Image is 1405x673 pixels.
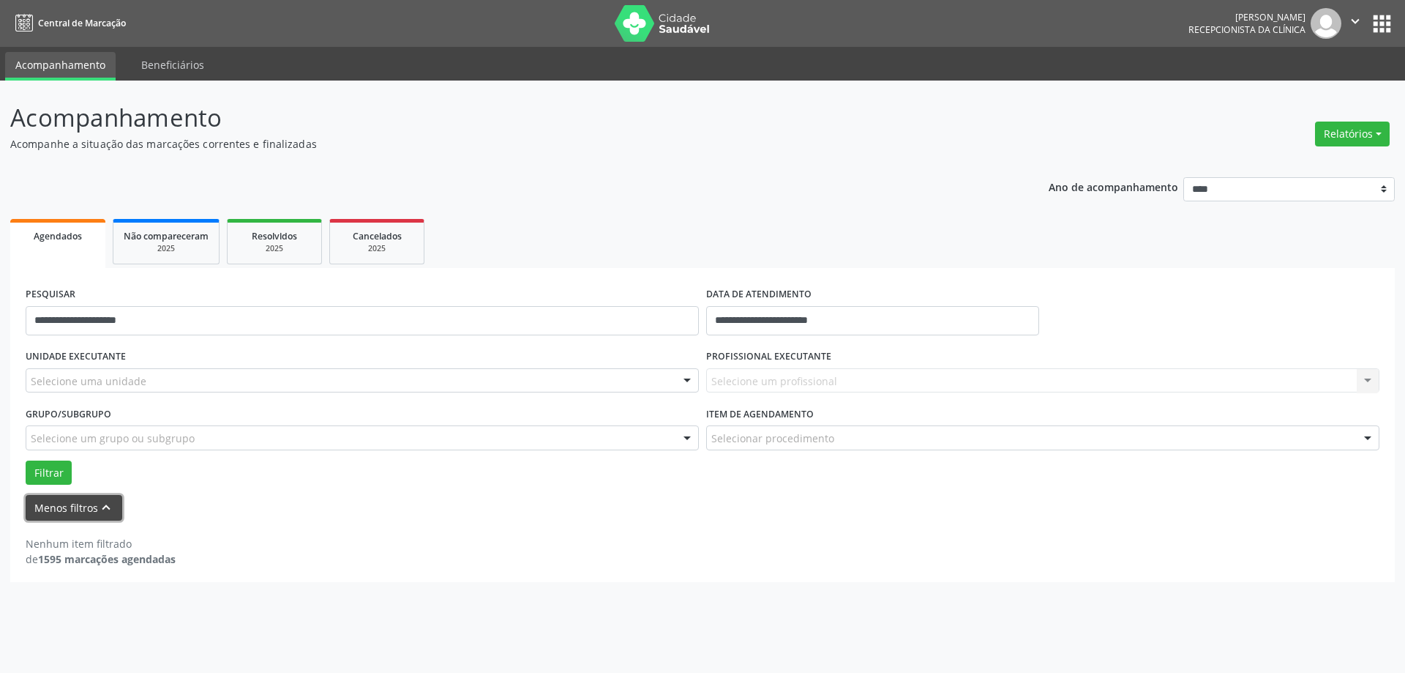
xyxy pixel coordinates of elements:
span: Central de Marcação [38,17,126,29]
img: img [1311,8,1341,39]
button: Filtrar [26,461,72,486]
span: Agendados [34,230,82,242]
button: Relatórios [1315,122,1390,146]
i:  [1347,13,1363,29]
a: Acompanhamento [5,52,116,81]
p: Acompanhamento [10,100,979,136]
div: [PERSON_NAME] [1188,11,1305,23]
button: apps [1369,11,1395,37]
strong: 1595 marcações agendadas [38,552,176,566]
i: keyboard_arrow_up [98,499,114,516]
div: 2025 [340,243,413,254]
span: Selecionar procedimento [711,431,834,446]
label: Item de agendamento [706,403,814,425]
a: Beneficiários [131,52,214,78]
label: DATA DE ATENDIMENTO [706,283,812,306]
label: PROFISSIONAL EXECUTANTE [706,346,831,368]
div: 2025 [124,243,209,254]
button:  [1341,8,1369,39]
label: PESQUISAR [26,283,75,306]
span: Não compareceram [124,230,209,242]
span: Selecione um grupo ou subgrupo [31,431,195,446]
span: Recepcionista da clínica [1188,23,1305,36]
div: Nenhum item filtrado [26,536,176,551]
div: de [26,551,176,567]
label: UNIDADE EXECUTANTE [26,346,126,368]
p: Acompanhe a situação das marcações correntes e finalizadas [10,136,979,152]
span: Resolvidos [252,230,297,242]
div: 2025 [238,243,311,254]
label: Grupo/Subgrupo [26,403,111,425]
a: Central de Marcação [10,11,126,35]
p: Ano de acompanhamento [1049,177,1178,196]
span: Selecione uma unidade [31,373,146,389]
span: Cancelados [353,230,402,242]
button: Menos filtroskeyboard_arrow_up [26,495,122,521]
